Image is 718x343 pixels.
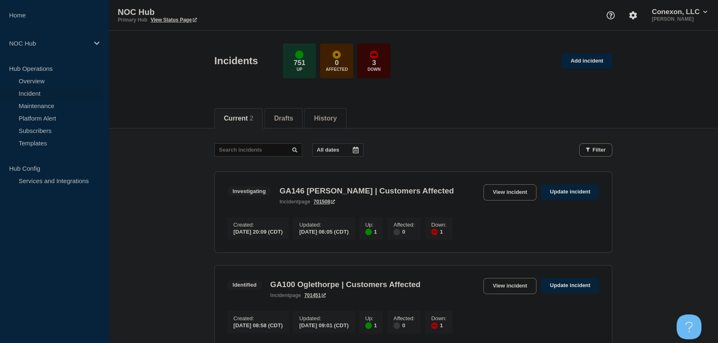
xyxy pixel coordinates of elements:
p: Updated : [299,315,349,321]
p: All dates [317,147,339,153]
button: Filter [579,143,612,157]
div: affected [332,51,341,59]
div: disabled [393,229,400,235]
div: down [370,51,378,59]
p: Up : [365,315,377,321]
div: 1 [365,228,377,235]
p: Primary Hub [118,17,147,23]
p: Created : [233,315,283,321]
div: 1 [431,228,446,235]
div: disabled [393,322,400,329]
div: down [431,229,438,235]
button: Drafts [274,115,293,122]
div: down [431,322,438,329]
button: Account settings [624,7,642,24]
p: Down [368,67,381,72]
h3: GA146 [PERSON_NAME] | Customers Affected [279,186,454,196]
p: Up : [365,222,377,228]
a: Update incident [541,278,599,293]
p: Down : [431,222,446,228]
p: Created : [233,222,283,228]
span: incident [279,199,298,205]
a: 701508 [313,199,335,205]
p: Affected : [393,315,415,321]
p: Affected : [393,222,415,228]
div: 1 [431,321,446,329]
div: up [365,229,372,235]
div: [DATE] 06:05 (CDT) [299,228,349,235]
p: 0 [335,59,339,67]
a: View incident [483,278,537,294]
p: Up [296,67,302,72]
p: [PERSON_NAME] [650,16,709,22]
p: page [279,199,310,205]
h1: Incidents [214,55,258,67]
a: 701451 [304,292,326,298]
div: [DATE] 08:58 (CDT) [233,321,283,329]
a: View incident [483,184,537,200]
div: [DATE] 09:01 (CDT) [299,321,349,329]
button: History [314,115,337,122]
p: page [270,292,301,298]
iframe: Help Scout Beacon - Open [677,314,701,339]
span: incident [270,292,289,298]
p: Down : [431,315,446,321]
div: [DATE] 20:09 (CDT) [233,228,283,235]
p: NOC Hub [118,7,284,17]
button: All dates [312,143,364,157]
p: NOC Hub [9,40,89,47]
div: up [295,51,303,59]
span: 2 [250,115,253,122]
div: up [365,322,372,329]
a: View Status Page [150,17,196,23]
input: Search incidents [214,143,302,157]
h3: GA100 Oglethorpe | Customers Affected [270,280,421,289]
a: Add incident [561,53,612,69]
div: 1 [365,321,377,329]
button: Current 2 [224,115,253,122]
span: Identified [227,280,262,290]
p: 3 [372,59,376,67]
a: Update incident [541,184,599,200]
div: 0 [393,321,415,329]
span: Investigating [227,186,271,196]
div: 0 [393,228,415,235]
button: Support [602,7,619,24]
p: Affected [326,67,348,72]
p: Updated : [299,222,349,228]
button: Conexon, LLC [650,8,709,16]
p: 751 [294,59,305,67]
span: Filter [592,147,606,153]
